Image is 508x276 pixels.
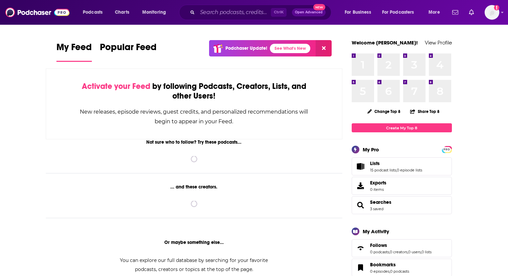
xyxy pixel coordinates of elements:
[354,200,367,210] a: Searches
[370,187,386,192] span: 0 items
[354,181,367,190] span: Exports
[138,7,175,18] button: open menu
[354,263,367,272] a: Bookmarks
[396,168,397,172] span: ,
[79,82,309,101] div: by following Podcasts, Creators, Lists, and other Users!
[370,199,391,205] a: Searches
[82,81,150,91] span: Activate your Feed
[100,41,157,57] span: Popular Feed
[390,269,409,274] a: 0 podcasts
[225,45,267,51] p: Podchaser Update!
[78,7,111,18] button: open menu
[111,7,133,18] a: Charts
[370,262,409,268] a: Bookmarks
[363,146,379,153] div: My Pro
[79,107,309,126] div: New releases, episode reviews, guest credits, and personalized recommendations will begin to appe...
[340,7,379,18] button: open menu
[313,4,325,10] span: New
[292,8,326,16] button: Open AdvancedNew
[370,262,396,268] span: Bookmarks
[142,8,166,17] span: Monitoring
[46,139,343,145] div: Not sure who to follow? Try these podcasts...
[421,250,432,254] a: 0 lists
[370,250,389,254] a: 0 podcasts
[429,8,440,17] span: More
[185,5,338,20] div: Search podcasts, credits, & more...
[421,250,421,254] span: ,
[83,8,103,17] span: Podcasts
[295,11,323,14] span: Open Advanced
[352,157,452,175] span: Lists
[370,180,386,186] span: Exports
[46,240,343,245] div: Or maybe something else...
[112,256,276,274] div: You can explore our full database by searching for your favorite podcasts, creators or topics at ...
[363,107,405,116] button: Change Top 8
[354,244,367,253] a: Follows
[494,5,499,10] svg: Add a profile image
[352,196,452,214] span: Searches
[370,160,380,166] span: Lists
[370,168,396,172] a: 15 podcast lists
[345,8,371,17] span: For Business
[378,7,424,18] button: open menu
[56,41,92,62] a: My Feed
[370,269,389,274] a: 0 episodes
[408,250,421,254] a: 0 users
[410,105,440,118] button: Share Top 8
[485,5,499,20] img: User Profile
[485,5,499,20] span: Logged in as Lydia_Gustafson
[466,7,477,18] a: Show notifications dropdown
[363,228,389,235] div: My Activity
[115,8,129,17] span: Charts
[390,250,407,254] a: 0 creators
[370,242,387,248] span: Follows
[352,177,452,195] a: Exports
[197,7,271,18] input: Search podcasts, credits, & more...
[56,41,92,57] span: My Feed
[352,123,452,132] a: Create My Top 8
[425,39,452,46] a: View Profile
[352,39,418,46] a: Welcome [PERSON_NAME]!
[450,7,461,18] a: Show notifications dropdown
[397,168,422,172] a: 0 episode lists
[271,8,287,17] span: Ctrl K
[100,41,157,62] a: Popular Feed
[46,184,343,190] div: ... and these creators.
[352,239,452,257] span: Follows
[370,206,383,211] a: 3 saved
[370,160,422,166] a: Lists
[485,5,499,20] button: Show profile menu
[5,6,69,19] img: Podchaser - Follow, Share and Rate Podcasts
[389,250,390,254] span: ,
[382,8,414,17] span: For Podcasters
[354,162,367,171] a: Lists
[443,147,451,152] a: PRO
[424,7,448,18] button: open menu
[270,44,310,53] a: See What's New
[370,242,432,248] a: Follows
